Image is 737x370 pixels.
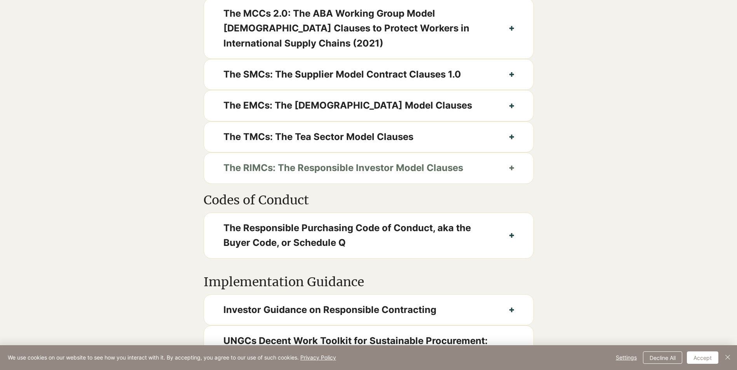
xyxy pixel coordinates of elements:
[223,98,490,113] span: The EMCs: The [DEMOGRAPHIC_DATA] Model Clauses
[204,213,533,258] button: The Responsible Purchasing Code of Conduct, aka the Buyer Code, or Schedule Q
[300,354,336,361] a: Privacy Policy
[223,303,490,317] span: Investor Guidance on Responsible Contracting
[223,334,490,363] span: UNGCs Decent Work Toolkit for Sustainable Procurement: Responsible Contracting
[223,130,490,144] span: The TMCs: The Tea Sector Model Clauses
[223,221,490,251] span: The Responsible Purchasing Code of Conduct, aka the Buyer Code, or Schedule Q
[204,122,533,152] button: The TMCs: The Tea Sector Model Clauses
[687,351,718,364] button: Accept
[8,354,336,361] span: We use cookies on our website to see how you interact with it. By accepting, you agree to our use...
[616,352,637,363] span: Settings
[223,67,490,82] span: The SMCs: The Supplier Model Contract Clauses 1.0
[204,153,533,183] button: The RIMCs: The Responsible Investor Model Clauses
[204,274,364,290] span: Implementation Guidance
[723,353,732,362] img: Close
[204,59,533,90] button: The SMCs: The Supplier Model Contract Clauses 1.0
[204,295,533,325] button: Investor Guidance on Responsible Contracting
[223,161,490,175] span: The RIMCs: The Responsible Investor Model Clauses
[723,351,732,364] button: Close
[204,90,533,121] button: The EMCs: The [DEMOGRAPHIC_DATA] Model Clauses
[643,351,682,364] button: Decline All
[204,192,309,208] span: Codes of Conduct
[223,6,490,51] span: The MCCs 2.0: The ABA Working Group Model [DEMOGRAPHIC_DATA] Clauses to Protect Workers in Intern...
